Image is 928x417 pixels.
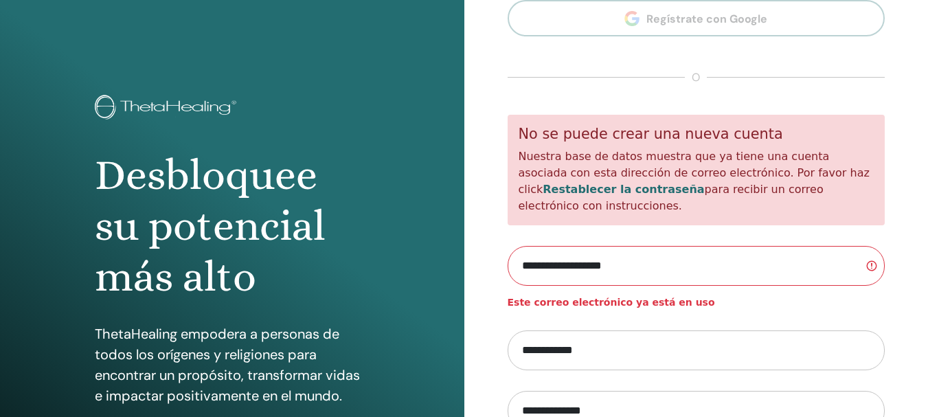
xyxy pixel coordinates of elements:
[519,126,874,143] h5: No se puede crear una nueva cuenta
[508,297,715,308] strong: Este correo electrónico ya está en uso
[508,115,885,225] div: Nuestra base de datos muestra que ya tiene una cuenta asociada con esta dirección de correo elect...
[95,324,370,406] p: ThetaHealing empodera a personas de todos los orígenes y religiones para encontrar un propósito, ...
[543,183,704,196] a: Restablecer la contraseña
[685,69,707,86] span: o
[95,150,370,303] h1: Desbloquee su potencial más alto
